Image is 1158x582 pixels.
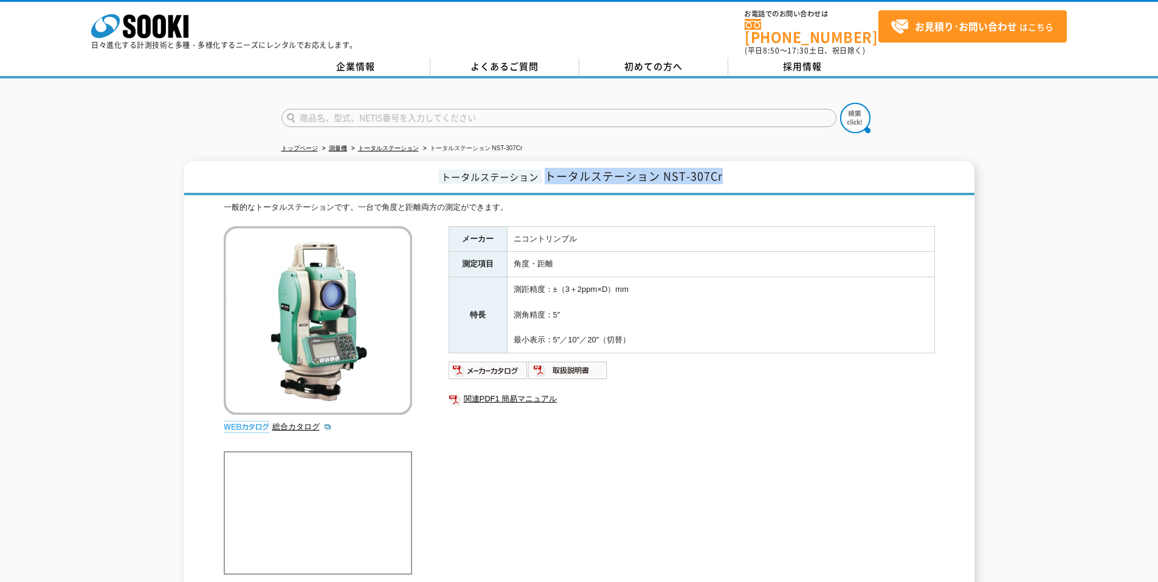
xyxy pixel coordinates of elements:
a: メーカーカタログ [449,369,528,378]
span: トータルステーション [438,170,542,184]
a: [PHONE_NUMBER] [745,19,878,44]
img: 取扱説明書 [528,361,608,380]
a: 企業情報 [281,58,430,76]
img: webカタログ [224,421,269,433]
a: 関連PDF1 簡易マニュアル [449,391,935,407]
a: トータルステーション [358,145,419,151]
img: btn_search.png [840,103,870,133]
th: メーカー [449,226,507,252]
a: トップページ [281,145,318,151]
span: (平日 ～ 土日、祝日除く) [745,45,865,56]
p: 日々進化する計測技術と多種・多様化するニーズにレンタルでお応えします。 [91,41,357,49]
span: 17:30 [787,45,809,56]
span: トータルステーション NST-307Cr [545,168,723,184]
a: お見積り･お問い合わせはこちら [878,10,1067,43]
a: 取扱説明書 [528,369,608,378]
strong: お見積り･お問い合わせ [915,19,1017,33]
a: よくあるご質問 [430,58,579,76]
span: はこちら [891,18,1053,36]
span: 8:50 [763,45,780,56]
span: お電話でのお問い合わせは [745,10,878,18]
img: トータルステーション NST-307Cr [224,226,412,415]
div: 一般的なトータルステーションです。一台で角度と距離両方の測定ができます。 [224,201,935,214]
input: 商品名、型式、NETIS番号を入力してください [281,109,836,127]
img: メーカーカタログ [449,361,528,380]
td: 測距精度：±（3＋2ppm×D）mm 測角精度：5″ 最小表示：5″／10″／20″（切替） [507,277,934,353]
a: 総合カタログ [272,422,332,431]
th: 測定項目 [449,252,507,277]
li: トータルステーション NST-307Cr [421,142,523,155]
a: 測量機 [329,145,347,151]
a: 初めての方へ [579,58,728,76]
span: 初めての方へ [624,60,683,73]
td: 角度・距離 [507,252,934,277]
td: ニコントリンブル [507,226,934,252]
th: 特長 [449,277,507,353]
a: 採用情報 [728,58,877,76]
